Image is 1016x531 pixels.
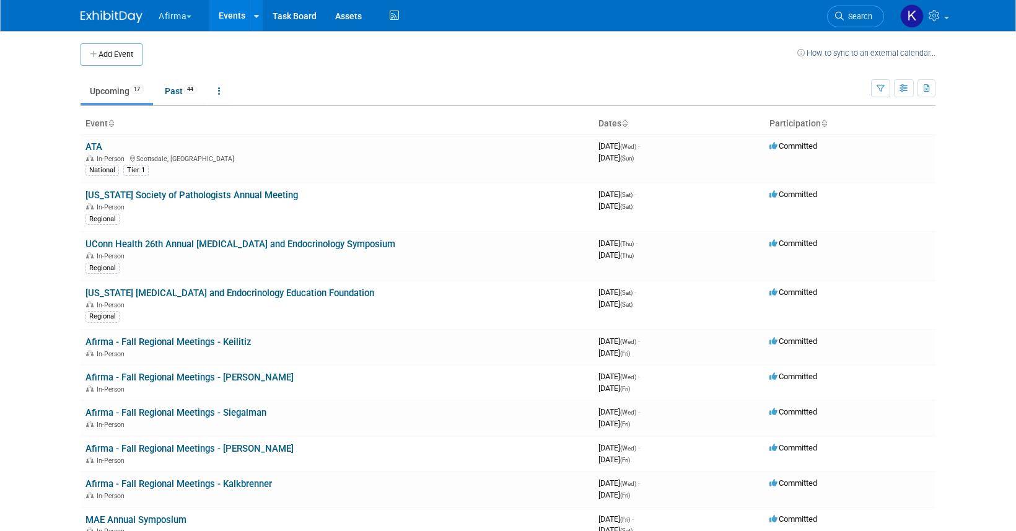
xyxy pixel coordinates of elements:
[598,250,634,260] span: [DATE]
[620,338,636,345] span: (Wed)
[85,514,186,525] a: MAE Annual Symposium
[769,287,817,297] span: Committed
[620,143,636,150] span: (Wed)
[769,478,817,488] span: Committed
[620,421,630,428] span: (Fri)
[634,287,636,297] span: -
[620,445,636,452] span: (Wed)
[123,165,149,176] div: Tier 1
[620,289,633,296] span: (Sat)
[638,336,640,346] span: -
[598,384,630,393] span: [DATE]
[85,239,395,250] a: UConn Health 26th Annual [MEDICAL_DATA] and Endocrinology Symposium
[769,407,817,416] span: Committed
[593,113,764,134] th: Dates
[97,457,128,465] span: In-Person
[85,372,294,383] a: Afirma - Fall Regional Meetings - [PERSON_NAME]
[620,203,633,210] span: (Sat)
[97,385,128,393] span: In-Person
[86,301,94,307] img: In-Person Event
[620,240,634,247] span: (Thu)
[769,514,817,524] span: Committed
[81,113,593,134] th: Event
[620,155,634,162] span: (Sun)
[86,203,94,209] img: In-Person Event
[769,443,817,452] span: Committed
[86,492,94,498] img: In-Person Event
[621,118,628,128] a: Sort by Start Date
[86,385,94,392] img: In-Person Event
[598,299,633,309] span: [DATE]
[638,478,640,488] span: -
[85,336,252,348] a: Afirma - Fall Regional Meetings - Keilitiz
[598,239,637,248] span: [DATE]
[821,118,827,128] a: Sort by Participation Type
[769,372,817,381] span: Committed
[620,374,636,380] span: (Wed)
[638,443,640,452] span: -
[598,348,630,358] span: [DATE]
[85,478,272,489] a: Afirma - Fall Regional Meetings - Kalkbrenner
[638,407,640,416] span: -
[769,141,817,151] span: Committed
[638,372,640,381] span: -
[598,455,630,464] span: [DATE]
[598,287,636,297] span: [DATE]
[85,407,266,418] a: Afirma - Fall Regional Meetings - Siegalman
[634,190,636,199] span: -
[86,421,94,427] img: In-Person Event
[85,287,374,299] a: [US_STATE] [MEDICAL_DATA] and Endocrinology Education Foundation
[85,443,294,454] a: Afirma - Fall Regional Meetings - [PERSON_NAME]
[108,118,114,128] a: Sort by Event Name
[97,421,128,429] span: In-Person
[636,239,637,248] span: -
[827,6,884,27] a: Search
[97,252,128,260] span: In-Person
[97,492,128,500] span: In-Person
[97,350,128,358] span: In-Person
[638,141,640,151] span: -
[598,190,636,199] span: [DATE]
[86,457,94,463] img: In-Person Event
[620,252,634,259] span: (Thu)
[97,203,128,211] span: In-Person
[620,457,630,463] span: (Fri)
[86,155,94,161] img: In-Person Event
[598,490,630,499] span: [DATE]
[155,79,206,103] a: Past44
[620,301,633,308] span: (Sat)
[598,141,640,151] span: [DATE]
[598,201,633,211] span: [DATE]
[620,480,636,487] span: (Wed)
[86,350,94,356] img: In-Person Event
[183,85,197,94] span: 44
[86,252,94,258] img: In-Person Event
[97,155,128,163] span: In-Person
[598,336,640,346] span: [DATE]
[598,153,634,162] span: [DATE]
[769,239,817,248] span: Committed
[844,12,872,21] span: Search
[130,85,144,94] span: 17
[85,190,298,201] a: [US_STATE] Society of Pathologists Annual Meeting
[598,407,640,416] span: [DATE]
[598,419,630,428] span: [DATE]
[620,409,636,416] span: (Wed)
[85,263,120,274] div: Regional
[85,311,120,322] div: Regional
[598,372,640,381] span: [DATE]
[769,336,817,346] span: Committed
[764,113,935,134] th: Participation
[598,478,640,488] span: [DATE]
[797,48,935,58] a: How to sync to an external calendar...
[620,492,630,499] span: (Fri)
[81,43,142,66] button: Add Event
[97,301,128,309] span: In-Person
[81,11,142,23] img: ExhibitDay
[620,350,630,357] span: (Fri)
[620,385,630,392] span: (Fri)
[900,4,924,28] img: Keirsten Davis
[769,190,817,199] span: Committed
[598,443,640,452] span: [DATE]
[85,141,102,152] a: ATA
